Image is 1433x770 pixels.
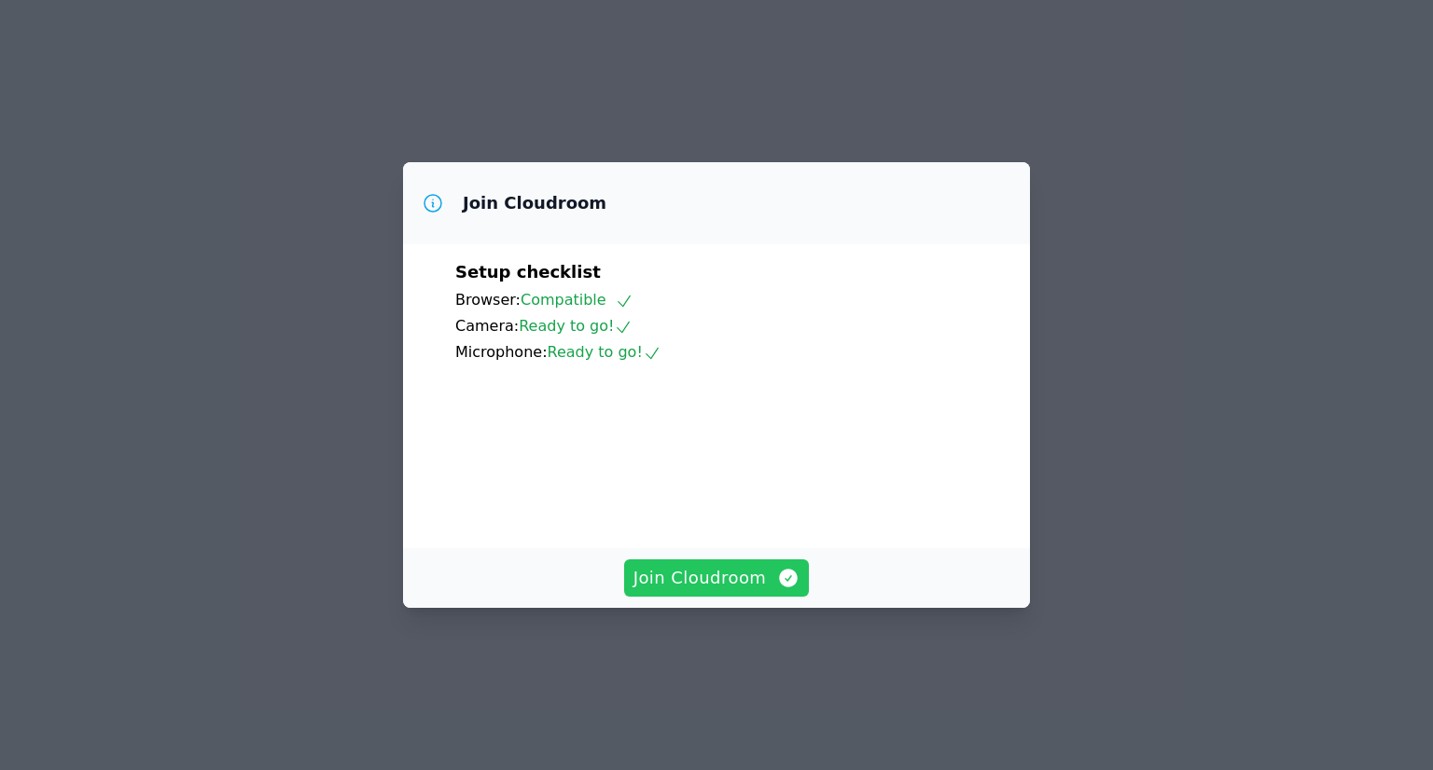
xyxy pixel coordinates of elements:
span: Compatible [521,291,633,309]
span: Camera: [455,317,519,335]
h3: Join Cloudroom [463,192,606,214]
span: Ready to go! [519,317,633,335]
span: Microphone: [455,343,548,361]
span: Join Cloudroom [633,565,800,591]
span: Ready to go! [548,343,661,361]
button: Join Cloudroom [624,559,810,597]
span: Setup checklist [455,262,601,282]
span: Browser: [455,291,521,309]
